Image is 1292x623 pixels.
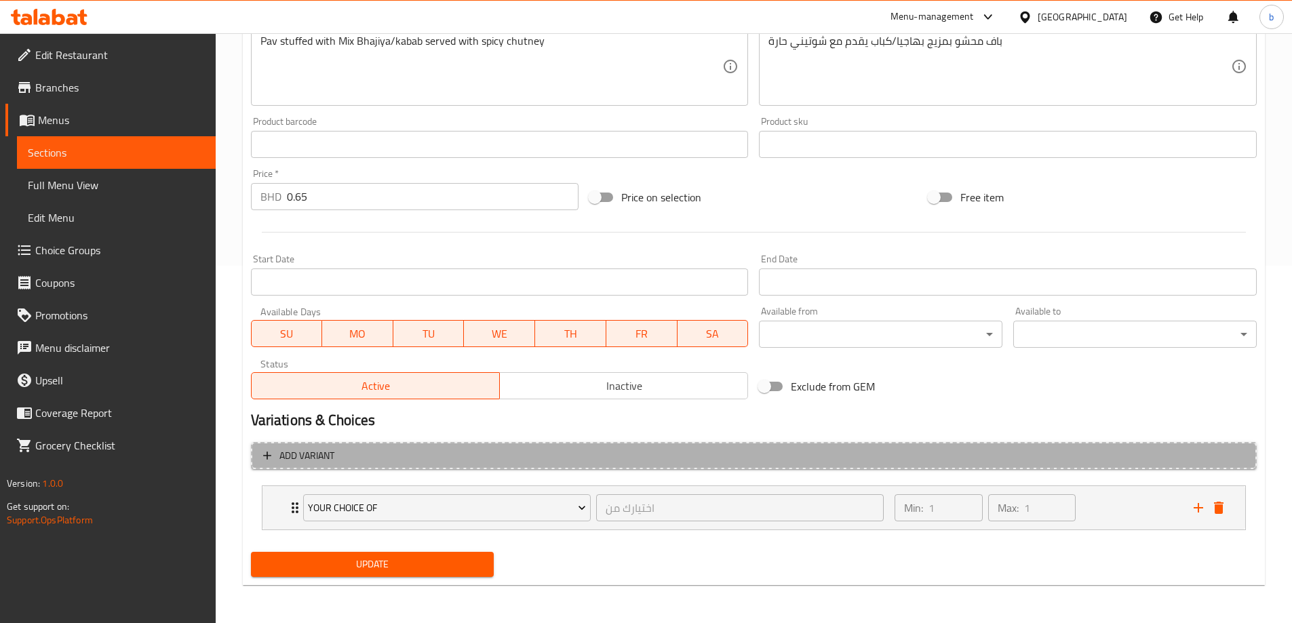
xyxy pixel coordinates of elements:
[251,410,1257,430] h2: Variations & Choices
[262,486,1245,529] div: Expand
[279,447,334,464] span: Add variant
[5,331,216,364] a: Menu disclaimer
[998,500,1019,516] p: Max:
[42,475,63,492] span: 1.0.0
[28,144,205,161] span: Sections
[260,188,281,205] p: BHD
[1188,498,1209,518] button: add
[612,324,672,344] span: FR
[251,480,1257,536] li: Expand
[35,79,205,96] span: Branches
[469,324,530,344] span: WE
[890,9,974,25] div: Menu-management
[5,364,216,397] a: Upsell
[287,183,579,210] input: Please enter price
[7,475,40,492] span: Version:
[17,169,216,201] a: Full Menu View
[499,372,748,399] button: Inactive
[5,71,216,104] a: Branches
[606,320,678,347] button: FR
[1038,9,1127,24] div: [GEOGRAPHIC_DATA]
[251,320,323,347] button: SU
[5,429,216,462] a: Grocery Checklist
[5,39,216,71] a: Edit Restaurant
[38,112,205,128] span: Menus
[535,320,606,347] button: TH
[17,136,216,169] a: Sections
[28,177,205,193] span: Full Menu View
[1269,9,1274,24] span: b
[308,500,586,517] span: Your Choice of
[262,556,484,573] span: Update
[464,320,535,347] button: WE
[17,201,216,234] a: Edit Menu
[251,131,749,158] input: Please enter product barcode
[678,320,749,347] button: SA
[322,320,393,347] button: MO
[7,498,69,515] span: Get support on:
[251,442,1257,470] button: Add variant
[257,376,494,396] span: Active
[251,372,500,399] button: Active
[257,324,317,344] span: SU
[303,494,591,521] button: Your Choice of
[505,376,743,396] span: Inactive
[28,209,205,226] span: Edit Menu
[399,324,459,344] span: TU
[35,242,205,258] span: Choice Groups
[35,47,205,63] span: Edit Restaurant
[251,552,494,577] button: Update
[791,378,875,395] span: Exclude from GEM
[768,35,1231,99] textarea: باف محشو بمزيج بهاجيا/كباب يقدم مع شوتيني حارة
[5,234,216,266] a: Choice Groups
[393,320,465,347] button: TU
[683,324,743,344] span: SA
[328,324,388,344] span: MO
[35,340,205,356] span: Menu disclaimer
[5,104,216,136] a: Menus
[759,321,1002,348] div: ​
[5,299,216,331] a: Promotions
[621,189,701,205] span: Price on selection
[35,372,205,388] span: Upsell
[1013,321,1257,348] div: ​
[960,189,1004,205] span: Free item
[904,500,923,516] p: Min:
[35,437,205,454] span: Grocery Checklist
[35,307,205,323] span: Promotions
[5,266,216,299] a: Coupons
[541,324,601,344] span: TH
[1209,498,1229,518] button: delete
[35,405,205,421] span: Coverage Report
[260,35,723,99] textarea: Pav stuffed with Mix Bhajiya/kabab served with spicy chutney
[35,275,205,291] span: Coupons
[5,397,216,429] a: Coverage Report
[759,131,1257,158] input: Please enter product sku
[7,511,93,529] a: Support.OpsPlatform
